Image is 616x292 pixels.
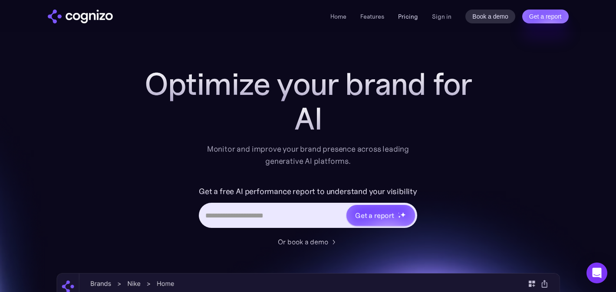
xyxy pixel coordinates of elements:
[465,10,515,23] a: Book a demo
[400,212,406,217] img: star
[201,143,415,167] div: Monitor and improve your brand presence across leading generative AI platforms.
[48,10,113,23] img: cognizo logo
[278,237,339,247] a: Or book a demo
[398,13,418,20] a: Pricing
[330,13,346,20] a: Home
[199,185,417,232] form: Hero URL Input Form
[398,212,399,214] img: star
[135,67,482,101] h1: Optimize your brand for
[135,101,482,136] div: AI
[432,11,451,22] a: Sign in
[586,263,607,283] div: Open Intercom Messenger
[398,215,401,218] img: star
[522,10,569,23] a: Get a report
[355,210,394,221] div: Get a report
[48,10,113,23] a: home
[278,237,328,247] div: Or book a demo
[360,13,384,20] a: Features
[346,204,416,227] a: Get a reportstarstarstar
[199,185,417,198] label: Get a free AI performance report to understand your visibility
